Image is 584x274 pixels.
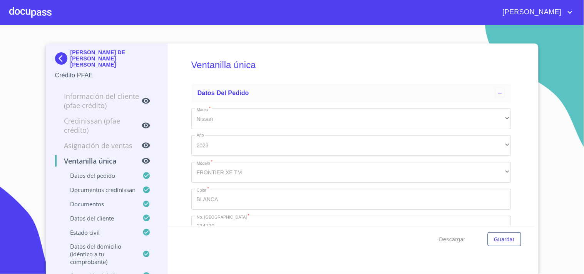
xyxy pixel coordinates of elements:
[55,242,143,266] p: Datos del domicilio (idéntico a tu comprobante)
[439,235,465,244] span: Descargar
[55,52,70,65] img: Docupass spot blue
[55,229,143,236] p: Estado civil
[497,6,566,18] span: [PERSON_NAME]
[55,200,143,208] p: Documentos
[497,6,575,18] button: account of current user
[55,214,143,222] p: Datos del cliente
[55,186,143,194] p: Documentos CrediNissan
[55,92,142,110] p: Información del cliente (PFAE crédito)
[55,156,142,165] p: Ventanilla única
[436,232,469,247] button: Descargar
[197,90,249,96] span: Datos del pedido
[191,109,511,129] div: Nissan
[191,49,511,81] h5: Ventanilla única
[191,135,511,156] div: 2023
[55,116,142,135] p: Credinissan (PFAE crédito)
[70,49,159,68] p: [PERSON_NAME] DE [PERSON_NAME] [PERSON_NAME]
[494,235,515,244] span: Guardar
[55,172,143,179] p: Datos del pedido
[191,162,511,183] div: FRONTIER XE TM
[191,84,511,102] div: Datos del pedido
[55,49,159,71] div: [PERSON_NAME] DE [PERSON_NAME] [PERSON_NAME]
[55,71,159,80] p: Crédito PFAE
[55,141,142,150] p: Asignación de Ventas
[488,232,521,247] button: Guardar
